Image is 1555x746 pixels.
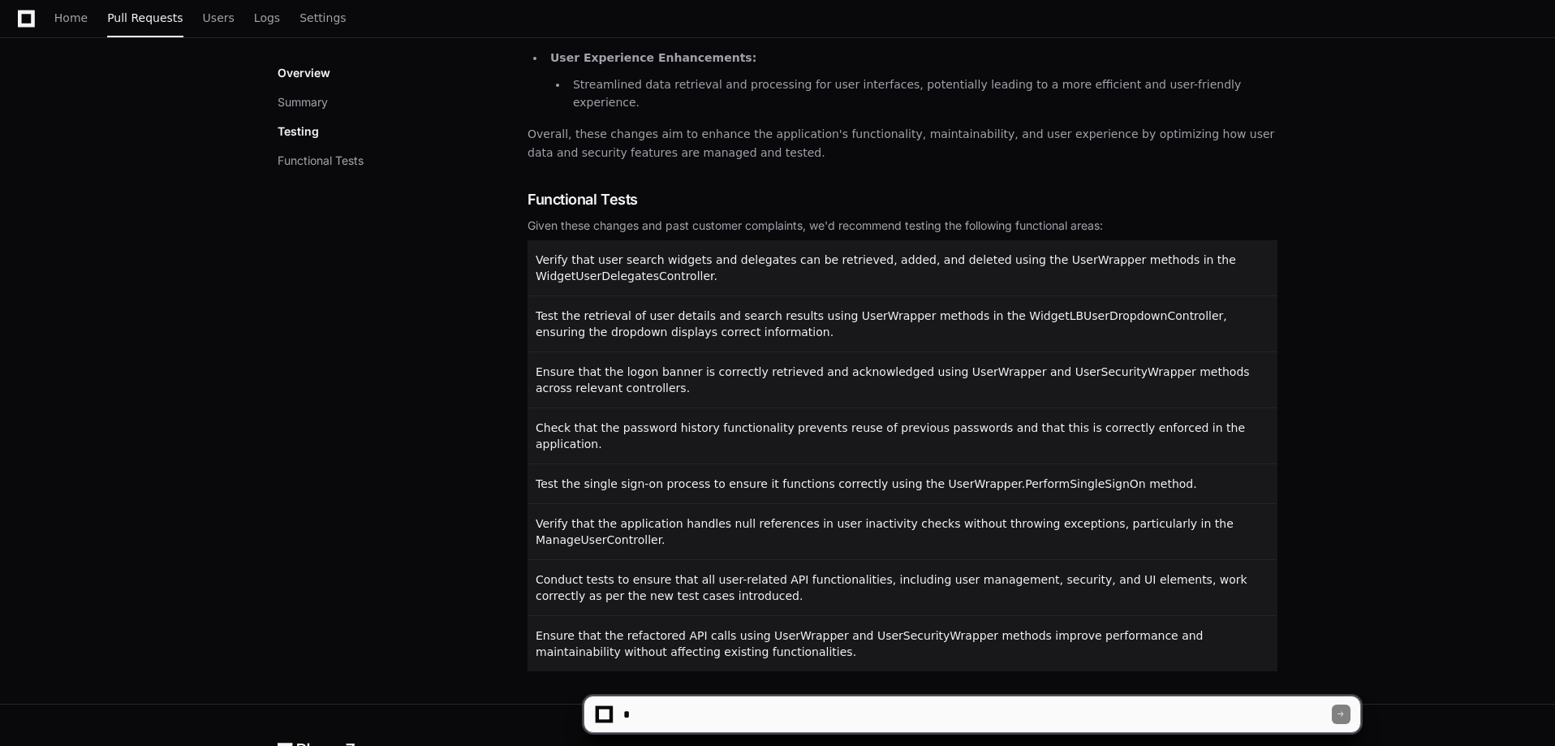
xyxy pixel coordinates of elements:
strong: User Experience Enhancements: [550,51,756,64]
span: Conduct tests to ensure that all user-related API functionalities, including user management, sec... [536,573,1247,602]
p: Overview [278,65,330,81]
div: Given these changes and past customer complaints, we'd recommend testing the following functional... [528,218,1277,234]
span: Check that the password history functionality prevents reuse of previous passwords and that this ... [536,421,1245,451]
span: Verify that user search widgets and delegates can be retrieved, added, and deleted using the User... [536,253,1236,282]
li: Streamlined data retrieval and processing for user interfaces, potentially leading to a more effi... [568,75,1277,113]
button: Summary [278,94,328,110]
span: Test the retrieval of user details and search results using UserWrapper methods in the WidgetLBUs... [536,309,1227,339]
button: Functional Tests [278,153,364,169]
span: Users [203,13,235,23]
span: Verify that the application handles null references in user inactivity checks without throwing ex... [536,517,1234,546]
span: Ensure that the logon banner is correctly retrieved and acknowledged using UserWrapper and UserSe... [536,365,1250,395]
span: Pull Requests [107,13,183,23]
span: Ensure that the refactored API calls using UserWrapper and UserSecurityWrapper methods improve pe... [536,629,1204,658]
span: Functional Tests [528,188,638,211]
p: Overall, these changes aim to enhance the application's functionality, maintainability, and user ... [528,125,1277,162]
span: Logs [254,13,280,23]
span: Settings [299,13,346,23]
span: Test the single sign-on process to ensure it functions correctly using the UserWrapper.PerformSin... [536,477,1197,490]
span: Home [54,13,88,23]
p: Testing [278,123,319,140]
